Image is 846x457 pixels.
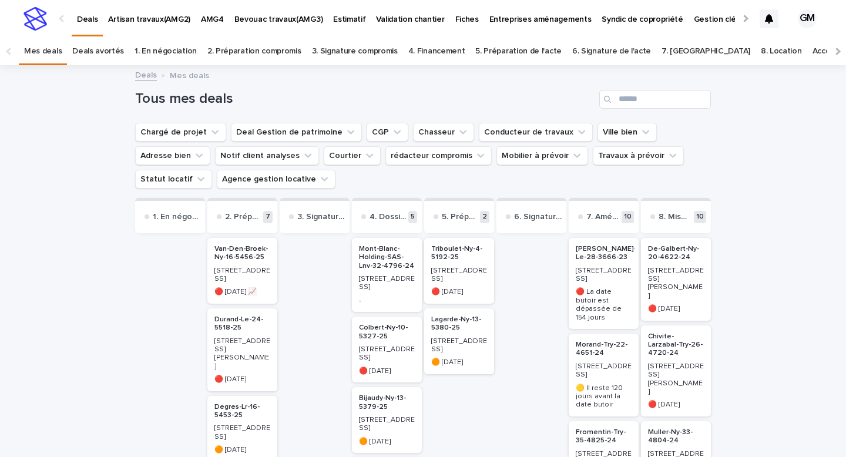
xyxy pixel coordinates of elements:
p: 🔴 [DATE] [359,367,415,375]
img: stacker-logo-s-only.png [23,7,47,31]
p: 4. Dossier de financement [370,212,406,222]
p: [STREET_ADDRESS] [359,275,415,292]
p: 10 [694,211,706,223]
button: CGP [367,123,408,142]
a: Colbert-Ny-10-5327-25[STREET_ADDRESS]🔴 [DATE] [352,317,422,382]
p: Degres-Lr-16-5453-25 [214,403,270,420]
p: De-Galbert-Ny-20-4622-24 [648,245,704,262]
p: Lagarde-Ny-13-5380-25 [431,315,487,332]
p: 🔴 [DATE] [214,375,270,384]
h1: Tous mes deals [135,90,595,107]
button: Travaux à prévoir [593,146,684,165]
p: Durand-Le-24-5518-25 [214,315,270,332]
p: 1. En négociation [153,212,200,222]
p: 10 [622,211,634,223]
p: 🟡 Il reste 120 jours avant la date butoir [576,384,632,409]
a: [PERSON_NAME]-Le-28-3666-23[STREET_ADDRESS]🔴 La date butoir est dépassée de 154 jours [569,238,639,329]
a: Mont-Blanc-Holding-SAS-Lnv-32-4796-24[STREET_ADDRESS]- [352,238,422,312]
p: Fromentin-Try-35-4825-24 [576,428,632,445]
a: Van-Den-Broek-Ny-16-5456-25[STREET_ADDRESS]🔴 [DATE] 📈 [207,238,277,304]
a: Deals avortés [72,38,124,65]
p: [STREET_ADDRESS] [359,345,415,362]
p: 🟠 [DATE] [214,446,270,454]
p: [STREET_ADDRESS][PERSON_NAME] [214,337,270,371]
input: Search [599,90,711,109]
div: GM [798,9,817,28]
a: Triboulet-Ny-4-5192-25[STREET_ADDRESS]🔴 [DATE] [424,238,494,304]
a: Morand-Try-22-4651-24[STREET_ADDRESS]🟡 Il reste 120 jours avant la date butoir [569,334,639,416]
p: [STREET_ADDRESS] [431,267,487,284]
a: 6. Signature de l'acte [572,38,651,65]
p: [STREET_ADDRESS] [576,362,632,379]
p: 8. Mise en loc et gestion [659,212,691,222]
p: [STREET_ADDRESS] [359,416,415,433]
button: Conducteur de travaux [479,123,593,142]
p: 🟠 [DATE] [359,438,415,446]
p: - [359,297,415,305]
button: Deal Gestion de patrimoine [231,123,362,142]
a: Lagarde-Ny-13-5380-25[STREET_ADDRESS]🟠 [DATE] [424,308,494,374]
p: Bijaudy-Ny-13-5379-25 [359,394,415,411]
button: Mobilier à prévoir [496,146,588,165]
p: Mont-Blanc-Holding-SAS-Lnv-32-4796-24 [359,245,415,270]
a: Deals [135,68,157,81]
p: [STREET_ADDRESS] [576,267,632,284]
button: rédacteur compromis [385,146,492,165]
a: Bijaudy-Ny-13-5379-25[STREET_ADDRESS]🟠 [DATE] [352,387,422,453]
p: 🔴 [DATE] [648,401,704,409]
p: 7. Aménagements et travaux [586,212,619,222]
a: 5. Préparation de l'acte [475,38,562,65]
a: Mes deals [24,38,62,65]
a: 7. [GEOGRAPHIC_DATA] [662,38,750,65]
p: 🔴 [DATE] [431,288,487,296]
button: Chasseur [413,123,474,142]
button: Ville bien [597,123,657,142]
button: Notif client analyses [215,146,319,165]
p: Chivite-Larzabal-Try-26-4720-24 [648,332,704,358]
a: 3. Signature compromis [312,38,398,65]
p: 7 [263,211,273,223]
p: 🔴 [DATE] [648,305,704,313]
p: 🔴 La date butoir est dépassée de 154 jours [576,288,632,322]
a: 4. Financement [408,38,465,65]
a: Chivite-Larzabal-Try-26-4720-24[STREET_ADDRESS][PERSON_NAME]🔴 [DATE] [641,325,711,416]
a: 1. En négociation [135,38,197,65]
p: Colbert-Ny-10-5327-25 [359,324,415,341]
p: [STREET_ADDRESS][PERSON_NAME] [648,362,704,396]
p: 🔴 [DATE] 📈 [214,288,270,296]
p: [PERSON_NAME]-Le-28-3666-23 [576,245,636,262]
a: 2. Préparation compromis [207,38,301,65]
p: 6. Signature de l'acte notarié [514,212,562,222]
a: Durand-Le-24-5518-25[STREET_ADDRESS][PERSON_NAME]🔴 [DATE] [207,308,277,391]
p: 2. Préparation compromis [225,212,261,222]
p: 5. Préparation de l'acte notarié [442,212,478,222]
p: Morand-Try-22-4651-24 [576,341,632,358]
button: Statut locatif [135,170,212,189]
button: Chargé de projet [135,123,226,142]
p: 🟠 [DATE] [431,358,487,367]
p: 5 [408,211,417,223]
p: Triboulet-Ny-4-5192-25 [431,245,487,262]
a: De-Galbert-Ny-20-4622-24[STREET_ADDRESS][PERSON_NAME]🔴 [DATE] [641,238,711,321]
p: 2 [480,211,489,223]
a: 8. Location [761,38,802,65]
p: 3. Signature compromis [297,212,345,222]
p: Van-Den-Broek-Ny-16-5456-25 [214,245,270,262]
button: Courtier [324,146,381,165]
p: [STREET_ADDRESS] [431,337,487,354]
p: [STREET_ADDRESS][PERSON_NAME] [648,267,704,301]
p: Muller-Ny-33-4804-24 [648,428,704,445]
button: Adresse bien [135,146,210,165]
p: [STREET_ADDRESS] [214,424,270,441]
p: Mes deals [170,68,209,81]
button: Agence gestion locative [217,170,335,189]
p: [STREET_ADDRESS] [214,267,270,284]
